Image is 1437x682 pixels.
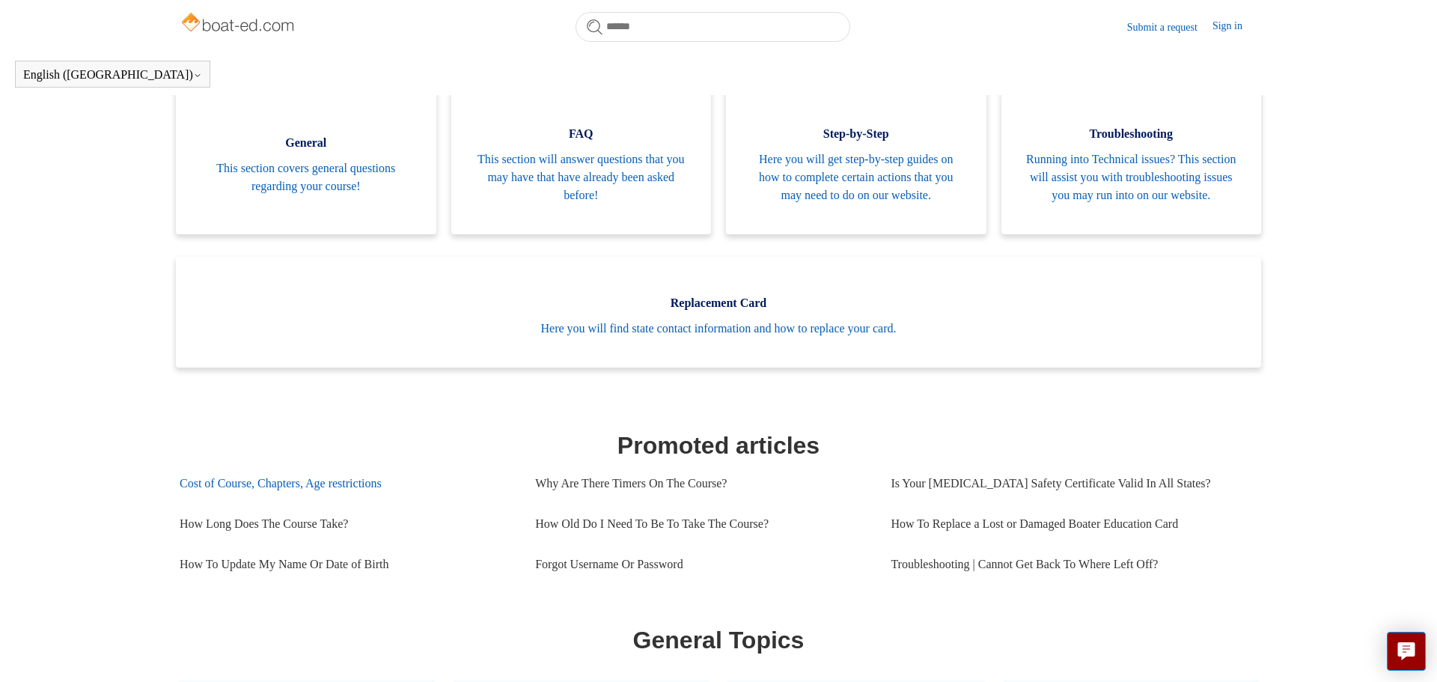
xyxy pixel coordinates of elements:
span: Replacement Card [198,294,1239,312]
a: Is Your [MEDICAL_DATA] Safety Certificate Valid In All States? [891,463,1246,504]
a: How To Replace a Lost or Damaged Boater Education Card [891,504,1246,544]
span: Troubleshooting [1024,125,1239,143]
a: Troubleshooting Running into Technical issues? This section will assist you with troubleshooting ... [1001,88,1262,234]
span: Here you will find state contact information and how to replace your card. [198,320,1239,338]
span: Here you will get step-by-step guides on how to complete certain actions that you may need to do ... [748,150,964,204]
a: Cost of Course, Chapters, Age restrictions [180,463,513,504]
img: Boat-Ed Help Center home page [180,9,299,39]
h1: General Topics [180,622,1257,658]
a: Replacement Card Here you will find state contact information and how to replace your card. [176,257,1261,368]
a: Troubleshooting | Cannot Get Back To Where Left Off? [891,544,1246,585]
span: FAQ [474,125,689,143]
a: Step-by-Step Here you will get step-by-step guides on how to complete certain actions that you ma... [726,88,986,234]
a: Sign in [1212,18,1257,36]
span: Step-by-Step [748,125,964,143]
a: Forgot Username Or Password [535,544,868,585]
input: Search [576,12,850,42]
a: Submit a request [1127,19,1212,35]
a: FAQ This section will answer questions that you may have that have already been asked before! [451,88,712,234]
a: How Long Does The Course Take? [180,504,513,544]
span: Running into Technical issues? This section will assist you with troubleshooting issues you may r... [1024,150,1239,204]
span: This section covers general questions regarding your course! [198,159,414,195]
span: This section will answer questions that you may have that have already been asked before! [474,150,689,204]
button: English ([GEOGRAPHIC_DATA]) [23,68,202,82]
span: General [198,134,414,152]
h1: Promoted articles [180,427,1257,463]
a: General This section covers general questions regarding your course! [176,88,436,234]
a: How To Update My Name Or Date of Birth [180,544,513,585]
a: Why Are There Timers On The Course? [535,463,868,504]
button: Live chat [1387,632,1426,671]
a: How Old Do I Need To Be To Take The Course? [535,504,868,544]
